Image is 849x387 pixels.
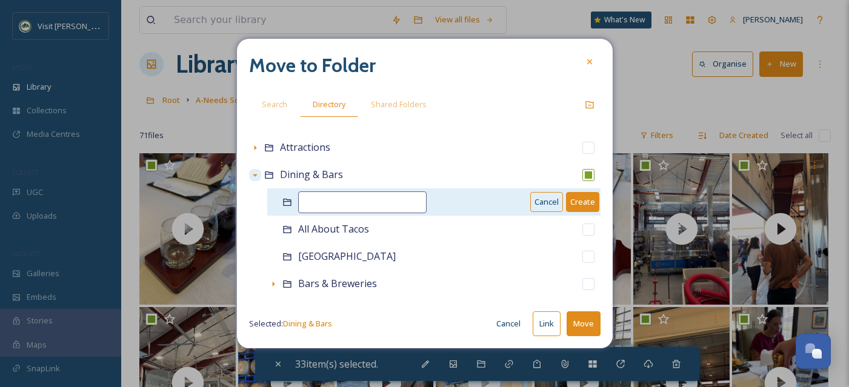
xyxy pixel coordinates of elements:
[313,99,345,110] span: Directory
[566,192,599,212] button: Create
[283,318,332,329] span: Dining & Bars
[249,51,376,80] h2: Move to Folder
[298,304,357,317] span: Coffee & Tea
[490,312,527,336] button: Cancel
[371,99,427,110] span: Shared Folders
[249,318,332,329] span: Selected:
[262,99,287,110] span: Search
[280,168,343,181] span: Dining & Bars
[567,311,601,336] button: Move
[298,250,396,263] span: [GEOGRAPHIC_DATA]
[280,141,330,154] span: Attractions
[298,277,377,290] span: Bars & Breweries
[530,192,563,212] button: Cancel
[298,222,369,236] span: All About Tacos
[533,311,561,336] button: Link
[796,334,831,369] button: Open Chat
